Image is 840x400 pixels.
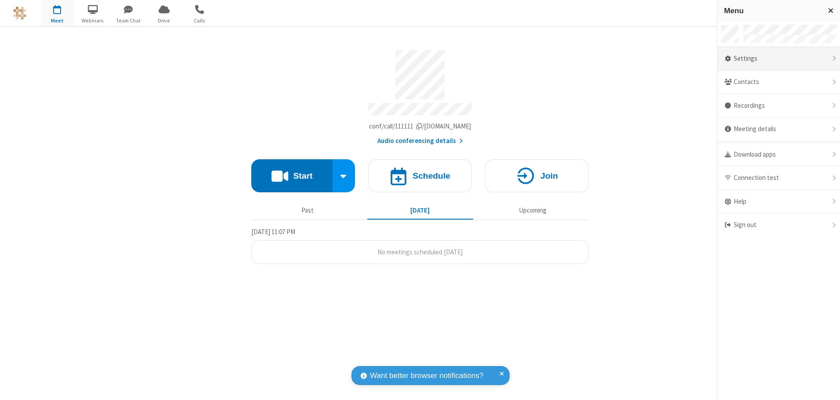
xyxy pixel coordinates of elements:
[413,172,450,180] h4: Schedule
[251,159,333,192] button: Start
[293,172,312,180] h4: Start
[717,70,840,94] div: Contacts
[717,213,840,237] div: Sign out
[369,122,471,130] span: Copy my meeting room link
[251,44,589,146] section: Account details
[148,17,181,25] span: Drive
[369,121,471,132] button: Copy my meeting room linkCopy my meeting room link
[717,190,840,214] div: Help
[183,17,216,25] span: Calls
[717,94,840,118] div: Recordings
[717,166,840,190] div: Connection test
[717,47,840,71] div: Settings
[367,202,473,219] button: [DATE]
[112,17,145,25] span: Team Chat
[485,159,589,192] button: Join
[377,248,463,256] span: No meetings scheduled [DATE]
[540,172,558,180] h4: Join
[724,7,820,15] h3: Menu
[480,202,586,219] button: Upcoming
[370,370,483,382] span: Want better browser notifications?
[717,143,840,167] div: Download apps
[41,17,74,25] span: Meet
[255,202,361,219] button: Past
[717,117,840,141] div: Meeting details
[377,136,463,146] button: Audio conferencing details
[251,228,295,236] span: [DATE] 11:07 PM
[368,159,472,192] button: Schedule
[76,17,109,25] span: Webinars
[13,7,26,20] img: QA Selenium DO NOT DELETE OR CHANGE
[333,159,355,192] div: Start conference options
[251,227,589,264] section: Today's Meetings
